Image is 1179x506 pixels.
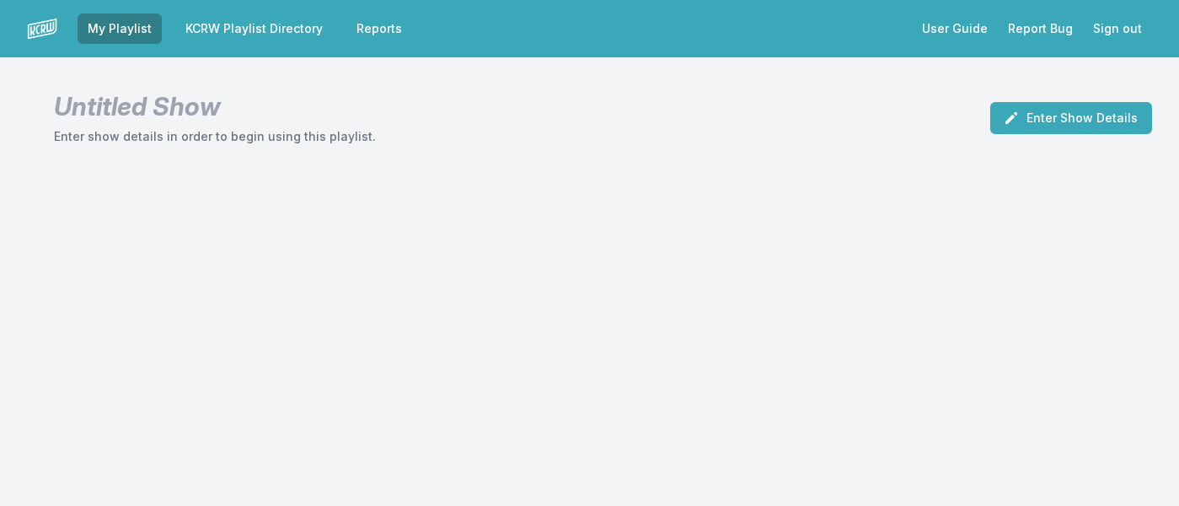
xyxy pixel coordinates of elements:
a: KCRW Playlist Directory [175,13,333,44]
button: Sign out [1083,13,1152,44]
a: Report Bug [998,13,1083,44]
a: Reports [346,13,412,44]
a: User Guide [912,13,998,44]
p: Enter show details in order to begin using this playlist. [54,128,376,145]
button: Enter Show Details [990,102,1152,134]
img: logo-white-87cec1fa9cbef997252546196dc51331.png [27,13,57,44]
a: My Playlist [78,13,162,44]
h1: Untitled Show [54,91,376,121]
